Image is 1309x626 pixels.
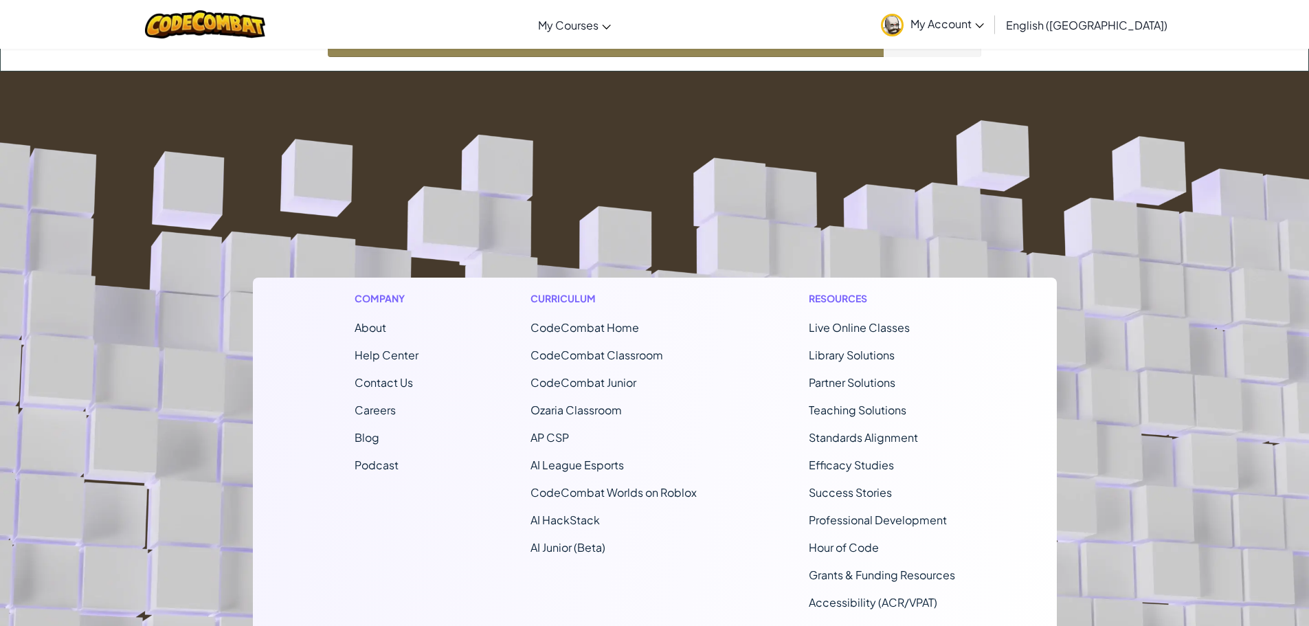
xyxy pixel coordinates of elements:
a: Professional Development [809,513,947,527]
a: Library Solutions [809,348,895,362]
a: AI HackStack [530,513,600,527]
a: Teaching Solutions [809,403,906,417]
a: Ozaria Classroom [530,403,622,417]
a: AI Junior (Beta) [530,540,605,555]
a: My Account [874,3,991,46]
a: Live Online Classes [809,320,910,335]
span: My Courses [538,18,598,32]
a: CodeCombat Worlds on Roblox [530,485,697,500]
a: Careers [355,403,396,417]
a: Accessibility (ACR/VPAT) [809,595,937,610]
a: Success Stories [809,485,892,500]
a: CodeCombat Classroom [530,348,663,362]
a: Partner Solutions [809,375,895,390]
img: avatar [881,14,904,36]
a: My Courses [531,6,618,43]
span: English ([GEOGRAPHIC_DATA]) [1006,18,1167,32]
a: Blog [355,430,379,445]
a: Hour of Code [809,540,879,555]
h1: Curriculum [530,291,697,306]
a: Grants & Funding Resources [809,568,955,582]
h1: Company [355,291,418,306]
span: My Account [910,16,984,31]
span: Contact Us [355,375,413,390]
a: English ([GEOGRAPHIC_DATA]) [999,6,1174,43]
a: About [355,320,386,335]
h1: Resources [809,291,955,306]
a: Podcast [355,458,399,472]
a: Standards Alignment [809,430,918,445]
a: Efficacy Studies [809,458,894,472]
span: CodeCombat Home [530,320,639,335]
a: CodeCombat Junior [530,375,636,390]
a: Help Center [355,348,418,362]
img: CodeCombat logo [145,10,265,38]
a: AP CSP [530,430,569,445]
a: AI League Esports [530,458,624,472]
